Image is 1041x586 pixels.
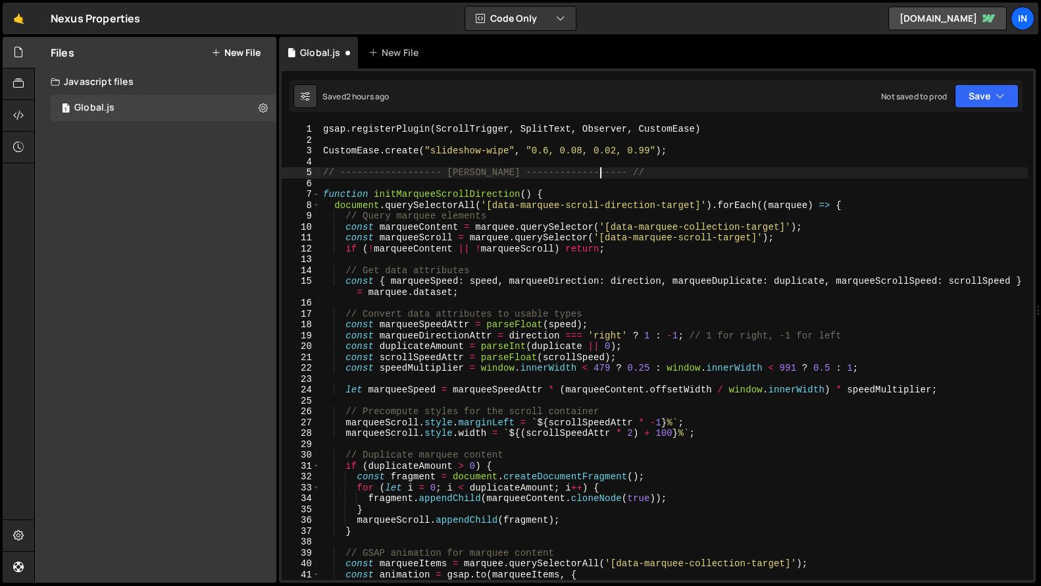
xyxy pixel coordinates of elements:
[322,91,390,102] div: Saved
[368,46,424,59] div: New File
[282,222,320,233] div: 10
[282,167,320,178] div: 5
[51,95,276,121] div: 17042/46860.js
[282,461,320,472] div: 31
[955,84,1019,108] button: Save
[282,428,320,439] div: 28
[282,406,320,417] div: 26
[282,135,320,146] div: 2
[282,363,320,374] div: 22
[282,526,320,537] div: 37
[888,7,1007,30] a: [DOMAIN_NAME]
[282,232,320,244] div: 11
[282,265,320,277] div: 14
[282,189,320,200] div: 7
[346,91,390,102] div: 2 hours ago
[282,493,320,504] div: 34
[282,548,320,559] div: 39
[282,200,320,211] div: 8
[282,374,320,385] div: 23
[35,68,276,95] div: Javascript files
[282,417,320,429] div: 27
[282,331,320,342] div: 19
[282,471,320,483] div: 32
[74,102,114,114] div: Global.js
[282,483,320,494] div: 33
[465,7,576,30] button: Code Only
[282,298,320,309] div: 16
[211,47,261,58] button: New File
[282,570,320,581] div: 41
[1011,7,1034,30] a: In
[282,396,320,407] div: 25
[282,124,320,135] div: 1
[51,45,74,60] h2: Files
[282,276,320,298] div: 15
[282,157,320,168] div: 4
[282,352,320,363] div: 21
[282,450,320,461] div: 30
[282,439,320,450] div: 29
[282,385,320,396] div: 24
[51,11,141,26] div: Nexus Properties
[881,91,947,102] div: Not saved to prod
[3,3,35,34] a: 🤙
[282,319,320,331] div: 18
[282,146,320,157] div: 3
[282,504,320,516] div: 35
[282,178,320,190] div: 6
[62,104,70,115] span: 1
[282,515,320,526] div: 36
[282,537,320,548] div: 38
[282,309,320,320] div: 17
[282,254,320,265] div: 13
[282,558,320,570] div: 40
[300,46,340,59] div: Global.js
[282,244,320,255] div: 12
[282,341,320,352] div: 20
[282,211,320,222] div: 9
